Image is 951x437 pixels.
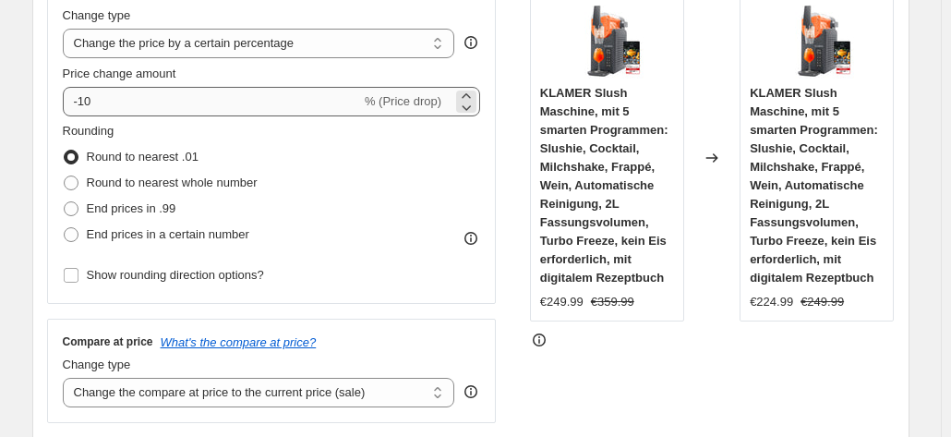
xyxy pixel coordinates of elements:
[540,86,668,285] span: KLAMER Slush Maschine, mit 5 smarten Programmen: Slushie, Cocktail, Milchshake, Frappé, Wein, Aut...
[87,176,258,189] span: Round to nearest whole number
[63,67,176,80] span: Price change amount
[462,382,480,401] div: help
[591,293,634,311] strike: €359.99
[750,86,878,285] span: KLAMER Slush Maschine, mit 5 smarten Programmen: Slushie, Cocktail, Milchshake, Frappé, Wein, Aut...
[63,358,131,371] span: Change type
[780,5,854,79] img: 81YCC09w5PL_80x.jpg
[87,150,199,164] span: Round to nearest .01
[87,201,176,215] span: End prices in .99
[63,87,361,116] input: -15
[63,124,114,138] span: Rounding
[161,335,317,349] button: What's the compare at price?
[87,227,249,241] span: End prices in a certain number
[63,334,153,349] h3: Compare at price
[365,94,441,108] span: % (Price drop)
[750,293,793,311] div: €224.99
[540,293,584,311] div: €249.99
[63,8,131,22] span: Change type
[462,33,480,52] div: help
[801,293,844,311] strike: €249.99
[87,268,264,282] span: Show rounding direction options?
[570,5,644,79] img: 81YCC09w5PL_80x.jpg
